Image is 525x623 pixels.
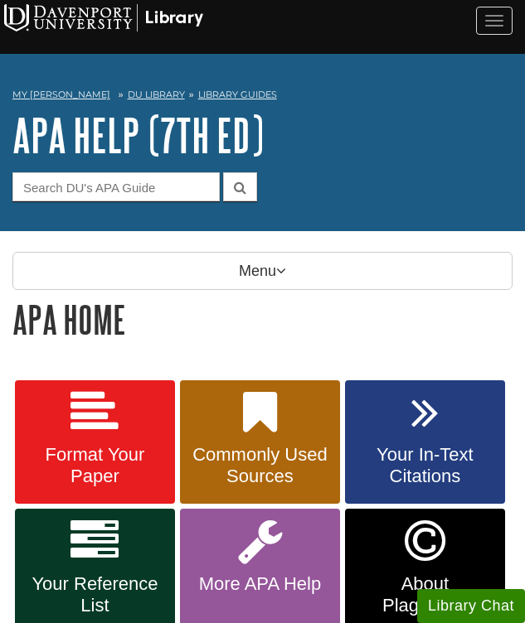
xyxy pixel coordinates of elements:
[357,573,493,616] span: About Plagiarism
[27,573,163,616] span: Your Reference List
[180,380,340,505] a: Commonly Used Sources
[345,380,505,505] a: Your In-Text Citations
[12,109,264,161] a: APA Help (7th Ed)
[12,252,513,290] p: Menu
[357,444,493,487] span: Your In-Text Citations
[4,4,203,31] img: Davenport University Logo
[192,573,328,595] span: More APA Help
[15,380,175,505] a: Format Your Paper
[128,89,185,100] a: DU Library
[12,298,513,340] h1: APA Home
[27,444,163,487] span: Format Your Paper
[12,88,110,102] a: My [PERSON_NAME]
[12,172,220,201] input: Search DU's APA Guide
[198,89,277,100] a: Library Guides
[192,444,328,487] span: Commonly Used Sources
[417,589,525,623] button: Library Chat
